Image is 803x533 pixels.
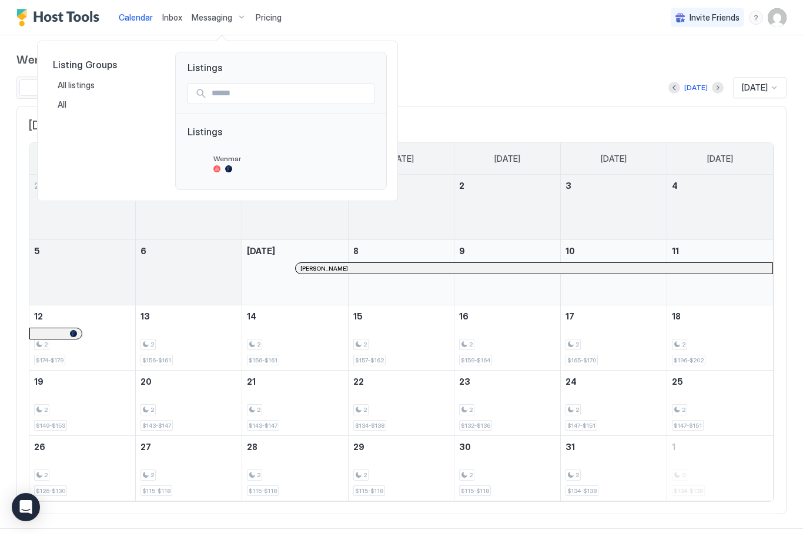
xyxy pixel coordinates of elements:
[188,126,374,149] span: Listings
[58,99,68,110] span: All
[58,80,96,91] span: All listings
[12,493,40,521] div: Open Intercom Messenger
[192,154,211,173] div: listing image
[207,84,374,104] input: Input Field
[213,154,370,163] span: Wenmar
[176,52,386,74] span: Listings
[53,59,156,71] span: Listing Groups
